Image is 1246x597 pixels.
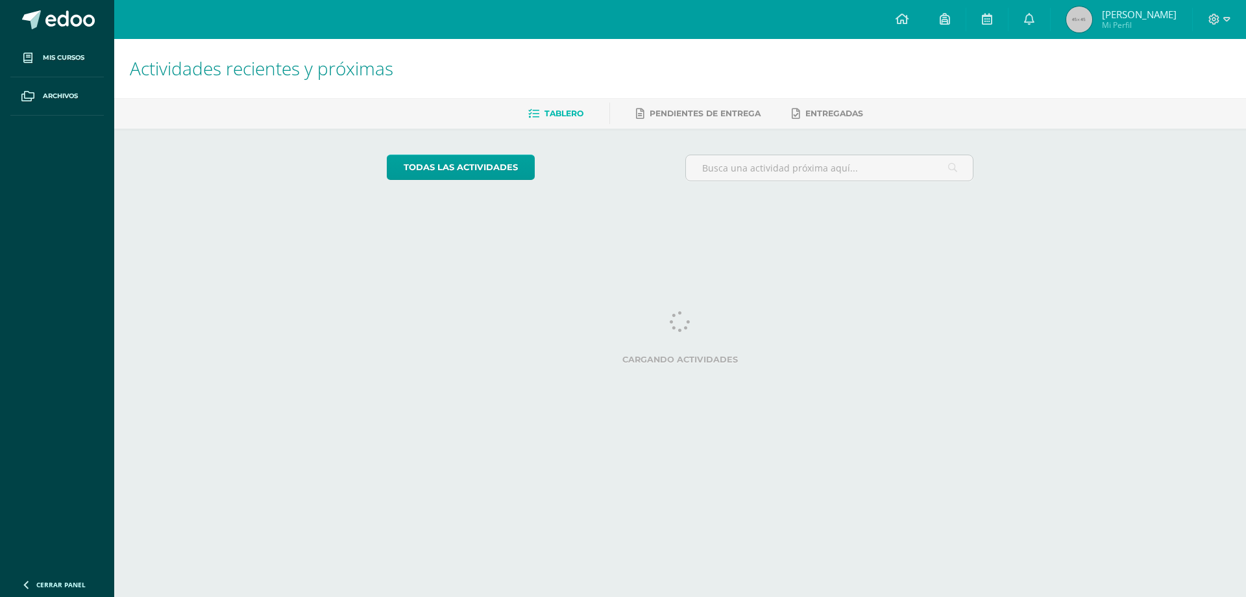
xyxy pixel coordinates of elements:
[636,103,761,124] a: Pendientes de entrega
[650,108,761,118] span: Pendientes de entrega
[43,91,78,101] span: Archivos
[10,77,104,116] a: Archivos
[805,108,863,118] span: Entregadas
[528,103,583,124] a: Tablero
[10,39,104,77] a: Mis cursos
[387,155,535,180] a: todas las Actividades
[387,355,974,364] label: Cargando actividades
[1066,6,1092,32] img: 45x45
[1102,19,1177,31] span: Mi Perfil
[130,56,393,81] span: Actividades recientes y próximas
[686,155,973,181] input: Busca una actividad próxima aquí...
[43,53,84,63] span: Mis cursos
[1102,8,1177,21] span: [PERSON_NAME]
[792,103,863,124] a: Entregadas
[36,580,86,589] span: Cerrar panel
[544,108,583,118] span: Tablero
